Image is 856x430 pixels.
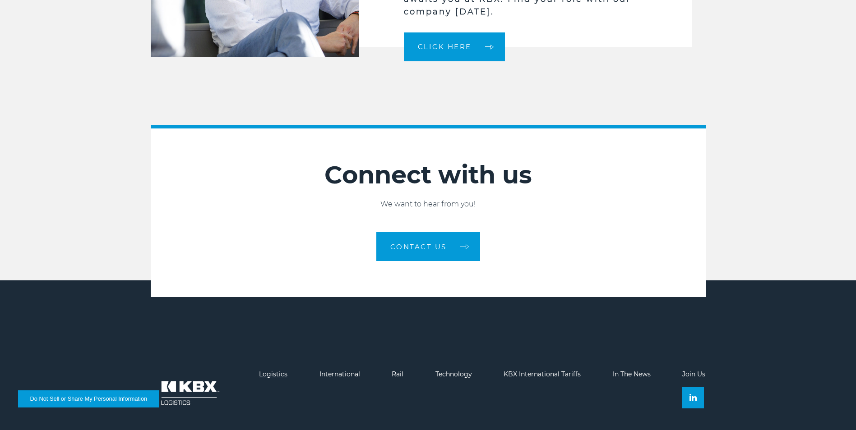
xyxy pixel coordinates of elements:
h2: Connect with us [151,160,706,190]
span: Contact Us [390,243,447,250]
a: KBX International Tariffs [504,370,581,378]
a: Join Us [682,370,705,378]
button: Do Not Sell or Share My Personal Information [18,390,159,407]
a: In The News [613,370,651,378]
a: Rail [392,370,403,378]
a: Click here arrow arrow [404,32,505,61]
a: Contact Us arrow arrow [376,232,480,261]
a: Logistics [259,370,287,378]
span: Click here [418,43,472,50]
a: International [319,370,360,378]
p: We want to hear from you! [151,199,706,210]
img: kbx logo [151,371,227,416]
img: Linkedin [689,394,697,401]
a: Technology [435,370,472,378]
